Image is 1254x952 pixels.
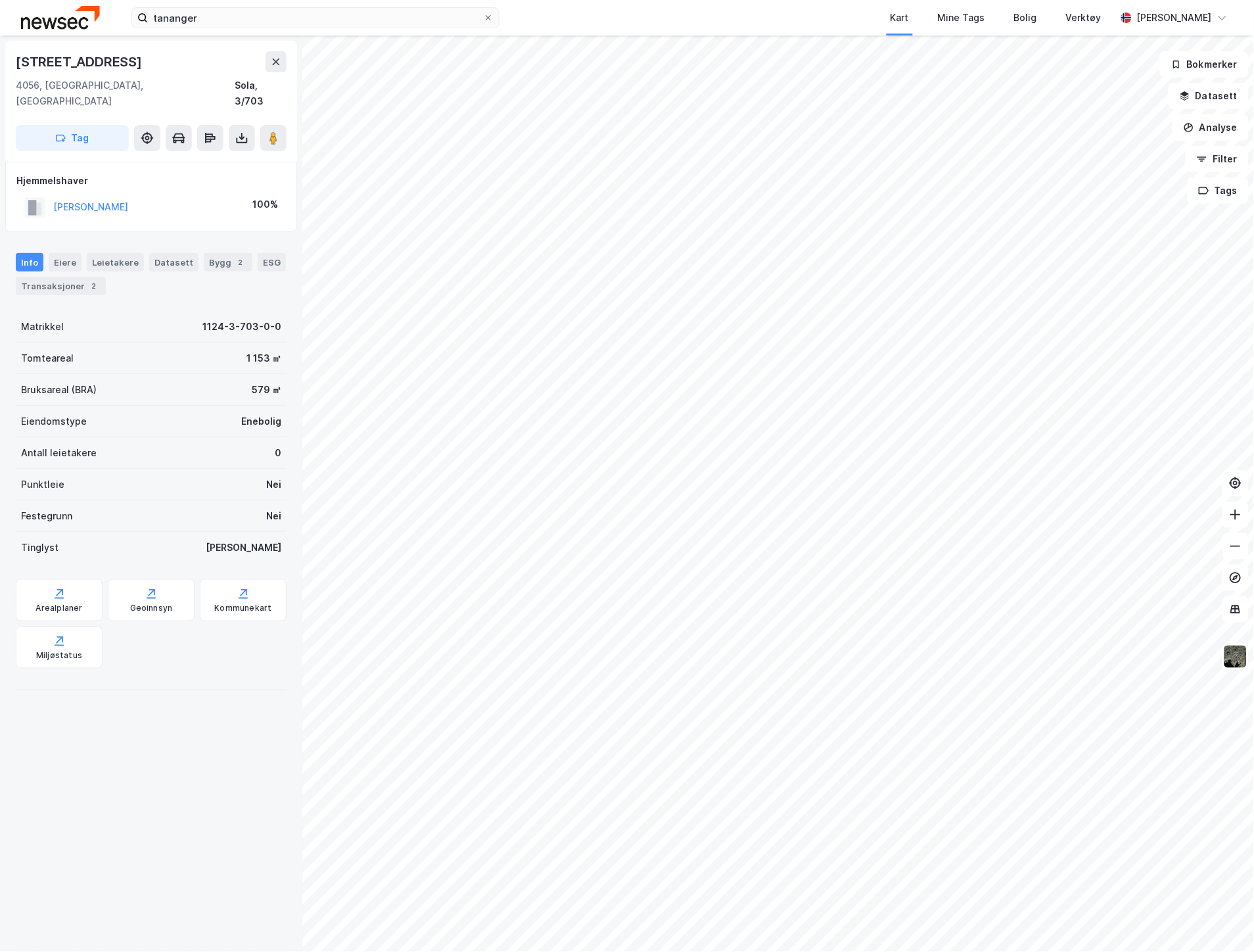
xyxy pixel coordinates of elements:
[148,8,483,28] input: Søk på adresse, matrikkel, gårdeiere, leietakere eller personer
[16,51,145,72] div: [STREET_ADDRESS]
[21,414,87,429] div: Eiendomstype
[16,125,129,151] button: Tag
[252,382,281,398] div: 579 ㎡
[21,508,72,524] div: Festegrunn
[21,350,74,366] div: Tomteareal
[266,508,281,524] div: Nei
[258,253,286,272] div: ESG
[21,6,100,29] img: newsec-logo.f6e21ccffca1b3a03d2d.png
[49,253,81,272] div: Eiere
[214,603,271,613] div: Kommunekart
[1223,644,1248,669] img: 9k=
[16,173,286,189] div: Hjemmelshaver
[21,445,97,461] div: Antall leietakere
[891,10,909,26] div: Kart
[149,253,198,272] div: Datasett
[1188,889,1254,952] iframe: Chat Widget
[21,477,64,492] div: Punktleie
[36,650,82,661] div: Miljøstatus
[1066,10,1102,26] div: Verktøy
[275,445,281,461] div: 0
[16,277,106,295] div: Transaksjoner
[1137,10,1212,26] div: [PERSON_NAME]
[246,350,281,366] div: 1 153 ㎡
[21,540,58,556] div: Tinglyst
[252,197,278,212] div: 100%
[202,319,281,335] div: 1124-3-703-0-0
[1188,889,1254,952] div: Kontrollprogram for chat
[938,10,985,26] div: Mine Tags
[87,279,101,293] div: 2
[1160,51,1249,78] button: Bokmerker
[87,253,144,272] div: Leietakere
[241,414,281,429] div: Enebolig
[21,319,64,335] div: Matrikkel
[35,603,82,613] div: Arealplaner
[1169,83,1249,109] button: Datasett
[16,78,235,109] div: 4056, [GEOGRAPHIC_DATA], [GEOGRAPHIC_DATA]
[266,477,281,492] div: Nei
[204,253,252,272] div: Bygg
[206,540,281,556] div: [PERSON_NAME]
[1014,10,1037,26] div: Bolig
[235,78,287,109] div: Sola, 3/703
[1186,146,1249,172] button: Filter
[130,603,173,613] div: Geoinnsyn
[1188,178,1249,204] button: Tags
[16,253,43,272] div: Info
[234,256,247,269] div: 2
[21,382,97,398] div: Bruksareal (BRA)
[1173,114,1249,141] button: Analyse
